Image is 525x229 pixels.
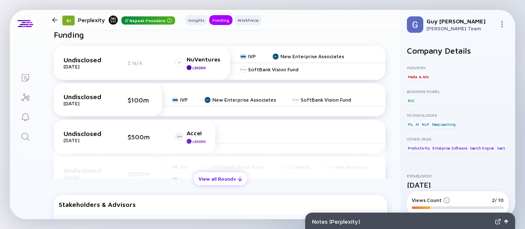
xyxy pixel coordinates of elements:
[240,53,256,59] a: IVP
[175,129,205,144] a: AccelLeader
[212,97,276,103] div: New Enterprise Associates
[180,97,188,103] div: IVP
[281,53,344,59] div: New Enterprise Associates
[10,126,41,146] a: Search
[407,16,423,33] img: Guy Profile Picture
[128,133,152,141] div: $500m
[407,46,509,55] h2: Company Details
[240,66,299,73] a: SoftBank Vision Fund
[427,18,495,25] div: Guy [PERSON_NAME]
[492,197,504,203] div: 2/ 10
[415,120,420,128] div: AI
[248,53,256,59] div: IVP
[407,89,509,94] div: Business Model
[421,120,430,128] div: NLP
[301,97,351,103] div: SoftBank Vision Fund
[78,15,175,25] div: Perplexity
[407,173,509,178] div: Established
[192,66,205,70] div: Leader
[427,25,495,32] div: [PERSON_NAME] Team
[10,67,41,87] a: Lists
[495,219,501,224] img: Expand Notes
[412,197,450,203] div: Views Count
[54,30,84,39] h2: Funding
[187,129,205,136] div: Accel
[121,16,175,25] div: Repeat Founders
[209,15,233,25] button: Funding
[204,97,276,103] a: New Enterprise Associates
[499,21,505,27] img: Menu
[59,201,382,208] div: Stakeholders & Advisors
[496,144,506,152] div: SaaS
[248,66,299,73] div: SoftBank Vision Fund
[312,218,492,225] div: Notes ( Perplexity )
[292,97,351,103] a: SoftBank Vision Fund
[431,120,456,128] div: Deep Learning
[431,144,468,152] div: Enterprise Software
[64,137,105,143] div: [DATE]
[10,87,41,107] a: Investor Map
[64,63,105,70] div: [DATE]
[272,53,344,59] a: New Enterprise Associates
[64,93,105,100] div: Undisclosed
[194,172,247,185] button: View all Rounds
[194,172,247,185] div: View all Rounds
[128,59,152,66] div: $ N/A
[185,16,208,24] div: Insights
[234,16,262,24] div: Workforce
[64,100,105,107] div: [DATE]
[407,136,509,141] div: Other Tags
[187,56,220,63] div: NuVentures
[172,97,188,103] a: IVP
[185,15,208,25] button: Insights
[10,107,41,126] a: Reminders
[407,113,509,118] div: Technologies
[175,56,220,70] a: NuVenturesLeader
[407,65,509,70] div: Industry
[64,56,105,63] div: Undisclosed
[407,120,414,128] div: ML
[234,15,262,25] button: Workforce
[62,16,75,25] div: 81
[407,96,415,104] div: B2C
[469,144,495,152] div: Search Engine
[64,130,105,137] div: Undisclosed
[407,144,431,152] div: Productivity
[407,73,430,81] div: Media & Ads
[209,16,233,24] div: Funding
[504,220,508,224] img: Open Notes
[128,96,152,104] div: $100m
[407,181,509,189] div: [DATE]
